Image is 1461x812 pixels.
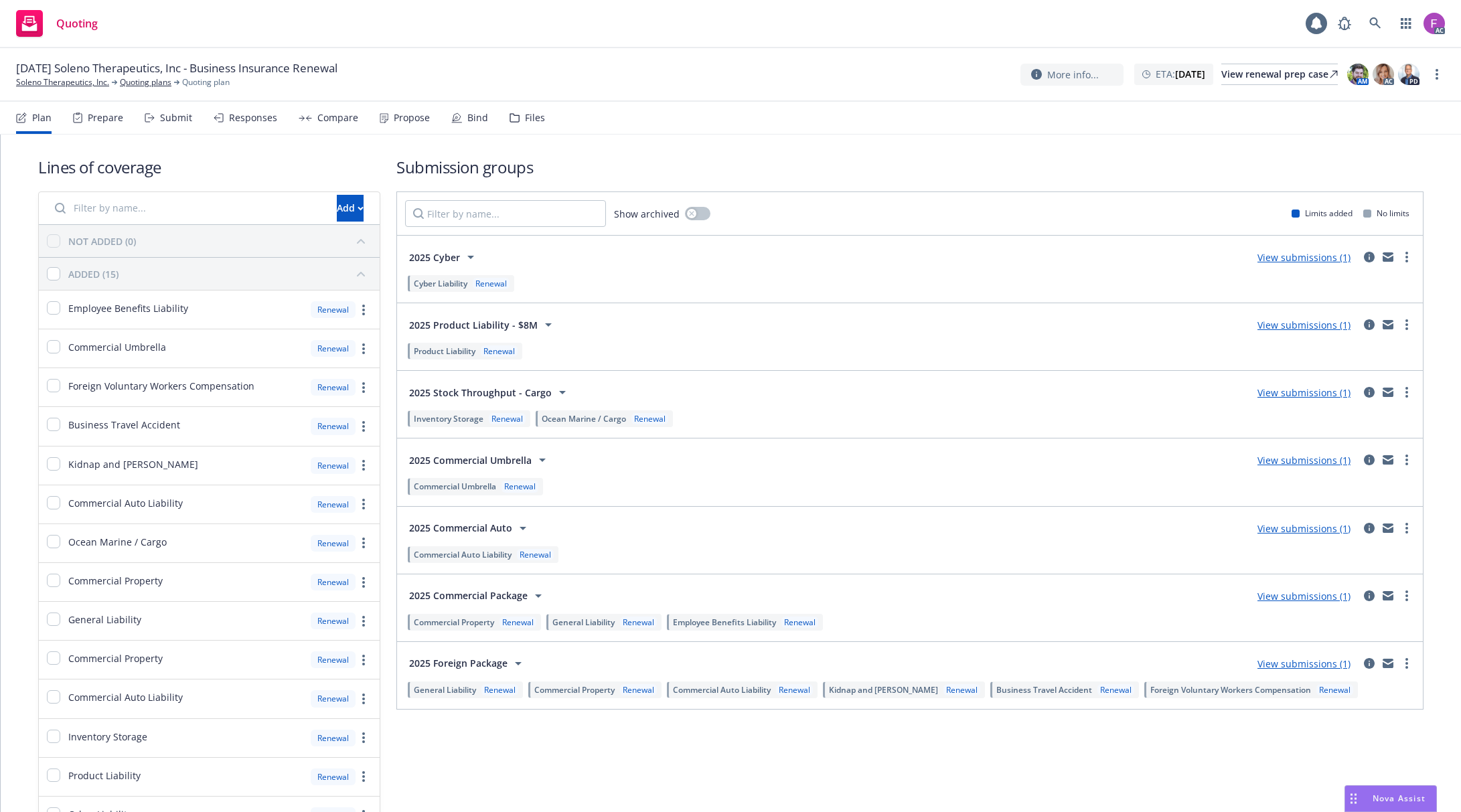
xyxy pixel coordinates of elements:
div: Renewal [311,496,356,513]
a: mail [1380,384,1396,400]
span: Ocean Marine / Cargo [542,413,626,424]
a: more [356,418,372,434]
div: Renewal [311,613,356,629]
div: Renewal [311,730,356,746]
a: circleInformation [1361,452,1377,468]
a: more [356,341,372,357]
button: 2025 Commercial Auto [405,515,535,542]
div: Renewal [311,690,356,707]
div: Renewal [311,340,356,357]
button: ADDED (15) [68,263,372,285]
span: Business Travel Accident [68,418,180,432]
div: Bind [467,112,488,123]
a: more [1399,655,1415,671]
span: Commercial Property [414,617,494,628]
input: Filter by name... [47,195,329,222]
span: Kidnap and [PERSON_NAME] [829,684,938,696]
div: Renewal [620,684,657,696]
a: circleInformation [1361,384,1377,400]
div: Renewal [311,768,356,785]
h1: Submission groups [396,156,1424,178]
a: Quoting [11,5,103,42]
a: View submissions (1) [1257,657,1351,670]
span: 2025 Cyber [409,250,460,264]
span: ETA : [1156,67,1205,81]
button: 2025 Foreign Package [405,650,530,677]
span: Foreign Voluntary Workers Compensation [1150,684,1311,696]
div: Renewal [776,684,813,696]
a: more [356,380,372,396]
span: Commercial Umbrella [68,340,166,354]
span: Quoting [56,18,98,29]
span: Commercial Auto Liability [673,684,771,696]
span: Commercial Property [534,684,615,696]
a: mail [1380,249,1396,265]
h1: Lines of coverage [38,156,380,178]
a: View submissions (1) [1257,251,1351,264]
a: more [356,574,372,590]
span: General Liability [414,684,476,696]
a: circleInformation [1361,588,1377,604]
span: Commercial Auto Liability [68,496,183,510]
img: photo [1424,13,1445,34]
a: mail [1380,655,1396,671]
span: Kidnap and [PERSON_NAME] [68,457,198,471]
div: Limits added [1292,208,1353,219]
a: more [1399,588,1415,604]
span: Quoting plan [182,76,230,88]
span: 2025 Foreign Package [409,656,508,670]
div: Renewal [620,617,657,628]
span: Employee Benefits Liability [68,301,188,315]
span: General Liability [68,613,141,627]
div: Renewal [631,413,668,424]
div: Renewal [311,301,356,318]
input: Filter by name... [405,200,606,227]
a: View submissions (1) [1257,454,1351,467]
span: Commercial Umbrella [414,481,496,492]
a: more [356,613,372,629]
a: View renewal prep case [1221,64,1338,85]
a: mail [1380,317,1396,333]
span: More info... [1047,68,1099,82]
a: circleInformation [1361,249,1377,265]
span: Cyber Liability [414,278,467,289]
div: Renewal [489,413,526,424]
div: NOT ADDED (0) [68,234,136,248]
a: more [1399,520,1415,536]
a: more [356,457,372,473]
a: more [1399,317,1415,333]
span: Nova Assist [1373,793,1426,804]
a: Soleno Therapeutics, Inc. [16,76,109,88]
div: Plan [32,112,52,123]
button: 2025 Commercial Umbrella [405,446,554,473]
span: [DATE] Soleno Therapeutics, Inc - Business Insurance Renewal [16,60,337,76]
button: More info... [1020,64,1124,86]
span: 2025 Stock Throughput - Cargo [409,386,552,400]
a: more [1399,249,1415,265]
strong: [DATE] [1175,68,1205,80]
a: more [1429,66,1445,82]
span: Product Liability [414,345,475,357]
div: Renewal [311,535,356,552]
a: circleInformation [1361,317,1377,333]
span: Business Travel Accident [996,684,1092,696]
div: Renewal [311,379,356,396]
div: Drag to move [1345,786,1362,811]
a: more [356,730,372,746]
span: Ocean Marine / Cargo [68,535,167,549]
button: 2025 Product Liability - $8M [405,311,560,338]
button: NOT ADDED (0) [68,230,372,252]
div: ADDED (15) [68,267,119,281]
div: Renewal [481,684,518,696]
span: Foreign Voluntary Workers Compensation [68,379,254,393]
a: more [356,768,372,785]
img: photo [1347,64,1369,85]
a: more [356,496,372,512]
a: View submissions (1) [1257,590,1351,602]
div: Renewal [311,651,356,668]
a: Report a Bug [1331,10,1358,37]
a: circleInformation [1361,520,1377,536]
span: Inventory Storage [414,413,483,424]
a: mail [1380,452,1396,468]
div: Submit [160,112,192,123]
